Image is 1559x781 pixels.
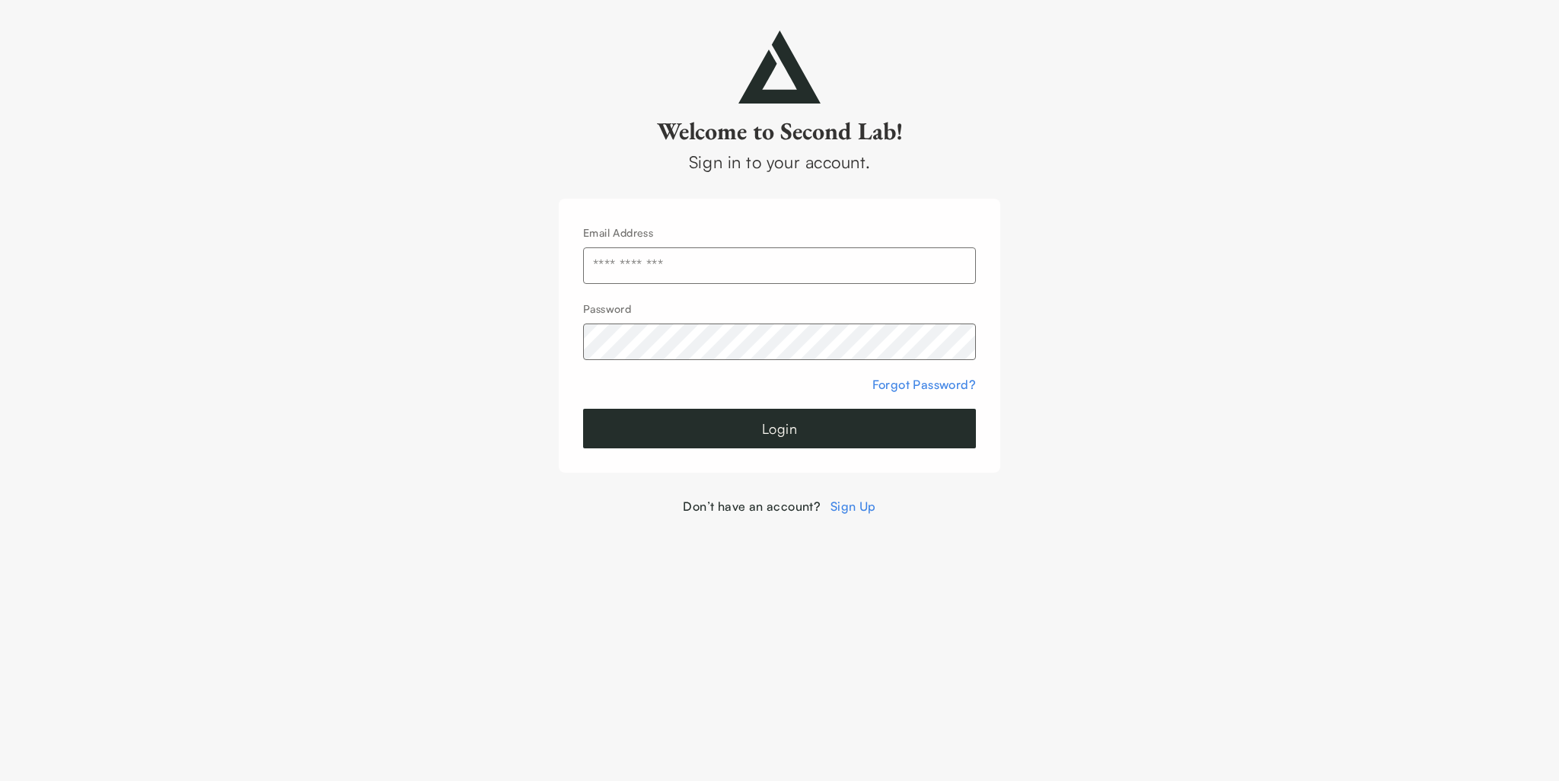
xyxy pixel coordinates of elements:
[559,116,1000,146] h2: Welcome to Second Lab!
[559,497,1000,515] div: Don’t have an account?
[583,409,976,448] button: Login
[583,302,631,315] label: Password
[738,30,821,104] img: secondlab-logo
[872,377,976,392] a: Forgot Password?
[583,226,653,239] label: Email Address
[831,499,876,514] a: Sign Up
[559,149,1000,174] div: Sign in to your account.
